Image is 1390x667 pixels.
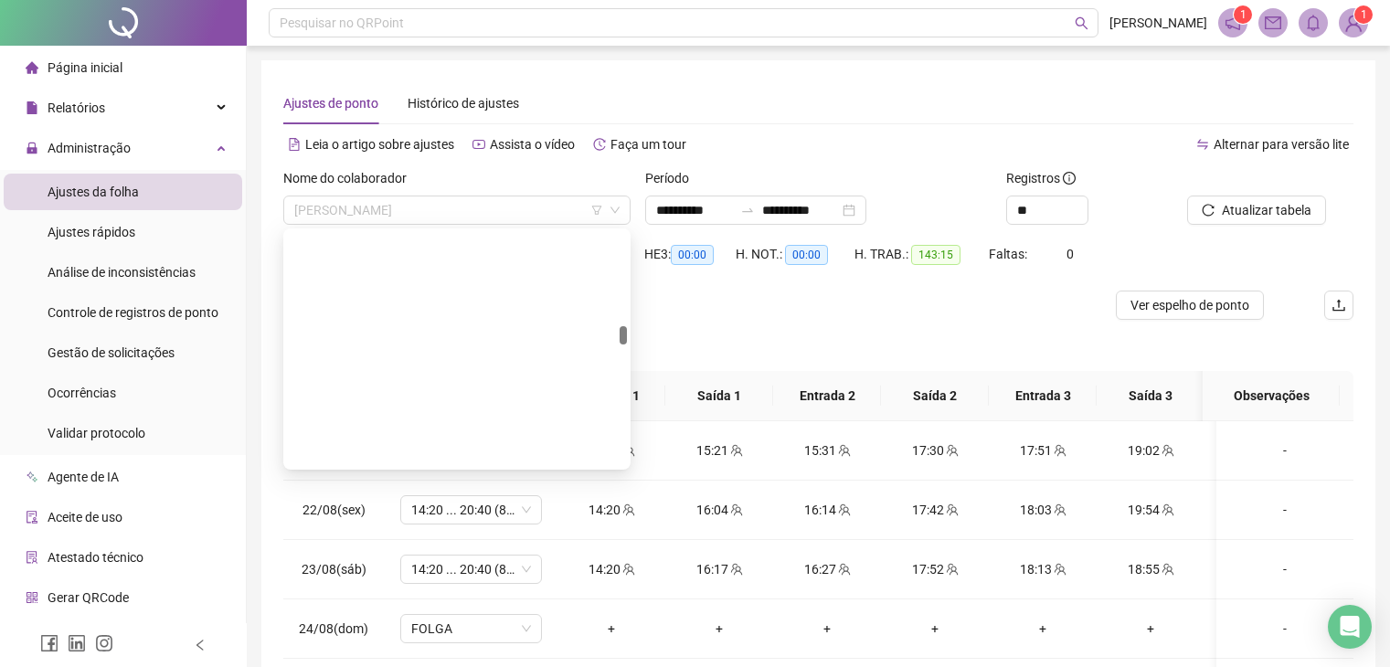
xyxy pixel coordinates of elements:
[26,142,38,154] span: lock
[1202,204,1215,217] span: reload
[1111,500,1190,520] div: 19:54
[944,563,959,576] span: team
[305,137,454,152] span: Leia o artigo sobre ajustes
[728,563,743,576] span: team
[836,563,851,576] span: team
[1097,371,1204,421] th: Saída 3
[773,371,881,421] th: Entrada 2
[48,386,116,400] span: Ocorrências
[411,615,531,642] span: FOLGA
[294,196,620,224] span: JADE ALVES DOS SANTOS
[408,96,519,111] span: Histórico de ajustes
[1231,440,1339,461] div: -
[48,510,122,524] span: Aceite de uso
[1111,559,1190,579] div: 18:55
[989,247,1030,261] span: Faltas:
[788,619,866,639] div: +
[788,500,866,520] div: 16:14
[40,634,58,652] span: facebook
[48,426,145,440] span: Validar protocolo
[411,556,531,583] span: 14:20 ... 20:40 (8 HORAS)
[572,619,651,639] div: +
[736,244,854,265] div: H. NOT.:
[48,225,135,239] span: Ajustes rápidos
[740,203,755,217] span: swap-right
[1340,9,1367,37] img: 88641
[490,137,575,152] span: Assista o vídeo
[1328,605,1372,649] div: Open Intercom Messenger
[836,444,851,457] span: team
[48,305,218,320] span: Controle de registros de ponto
[472,138,485,151] span: youtube
[989,371,1097,421] th: Entrada 3
[610,137,686,152] span: Faça um tour
[26,551,38,564] span: solution
[1130,295,1249,315] span: Ver espelho de ponto
[680,619,759,639] div: +
[1217,386,1325,406] span: Observações
[854,244,988,265] div: H. TRAB.:
[944,503,959,516] span: team
[1203,371,1340,421] th: Observações
[283,168,419,188] label: Nome do colaborador
[299,621,368,636] span: 24/08(dom)
[1222,200,1311,220] span: Atualizar tabela
[1111,619,1190,639] div: +
[836,503,851,516] span: team
[48,550,143,565] span: Atestado técnico
[896,559,974,579] div: 17:52
[1003,619,1082,639] div: +
[728,503,743,516] span: team
[785,245,828,265] span: 00:00
[1160,503,1174,516] span: team
[48,60,122,75] span: Página inicial
[48,590,129,605] span: Gerar QRCode
[1109,13,1207,33] span: [PERSON_NAME]
[1265,15,1281,31] span: mail
[1052,563,1066,576] span: team
[1111,440,1190,461] div: 19:02
[1231,619,1339,639] div: -
[95,634,113,652] span: instagram
[1214,137,1349,152] span: Alternar para versão lite
[1231,559,1339,579] div: -
[1003,559,1082,579] div: 18:13
[1160,444,1174,457] span: team
[680,559,759,579] div: 16:17
[1225,15,1241,31] span: notification
[572,559,651,579] div: 14:20
[1003,440,1082,461] div: 17:51
[621,563,635,576] span: team
[1305,15,1321,31] span: bell
[644,244,736,265] div: HE 3:
[896,500,974,520] div: 17:42
[411,496,531,524] span: 14:20 ... 20:40 (8 HORAS)
[1116,291,1264,320] button: Ver espelho de ponto
[1003,500,1082,520] div: 18:03
[911,245,960,265] span: 143:15
[68,634,86,652] span: linkedin
[680,440,759,461] div: 15:21
[26,101,38,114] span: file
[48,345,175,360] span: Gestão de solicitações
[591,205,602,216] span: filter
[621,503,635,516] span: team
[944,444,959,457] span: team
[48,141,131,155] span: Administração
[896,619,974,639] div: +
[288,138,301,151] span: file-text
[1187,196,1326,225] button: Atualizar tabela
[671,245,714,265] span: 00:00
[26,511,38,524] span: audit
[48,470,119,484] span: Agente de IA
[740,203,755,217] span: to
[1196,138,1209,151] span: swap
[1006,168,1076,188] span: Registros
[1052,444,1066,457] span: team
[48,101,105,115] span: Relatórios
[1354,5,1373,24] sup: Atualize o seu contato no menu Meus Dados
[1231,500,1339,520] div: -
[1052,503,1066,516] span: team
[680,500,759,520] div: 16:04
[302,503,366,517] span: 22/08(sex)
